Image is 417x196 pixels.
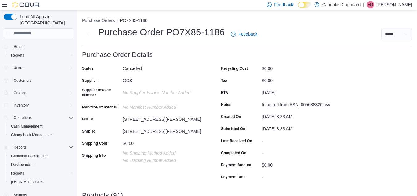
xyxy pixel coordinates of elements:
[1,89,76,97] button: Catalog
[1,143,76,152] button: Reports
[11,144,73,151] span: Reports
[9,161,73,168] span: Dashboards
[11,154,48,159] span: Canadian Compliance
[14,115,32,120] span: Operations
[14,103,29,108] span: Inventory
[262,63,344,71] div: $0.00
[1,113,76,122] button: Operations
[6,178,76,186] button: [US_STATE] CCRS
[98,26,225,38] h1: Purchase Order PO7X85-1186
[14,145,27,150] span: Reports
[82,141,107,146] label: Shipping Cost
[123,126,206,134] div: [STREET_ADDRESS][PERSON_NAME]
[262,112,344,119] div: [DATE] 8:33 AM
[123,114,206,122] div: [STREET_ADDRESS][PERSON_NAME]
[322,1,361,8] p: Cannabis Cupboard
[221,163,251,168] label: Payment Amount
[9,123,73,130] span: Cash Management
[262,148,344,155] div: -
[11,53,24,58] span: Reports
[11,124,42,129] span: Cash Management
[14,78,31,83] span: Customers
[221,138,252,143] label: Last Received On
[262,172,344,180] div: -
[6,131,76,139] button: Chargeback Management
[82,78,97,83] label: Supplier
[12,2,40,8] img: Cova
[221,66,248,71] label: Recycling Cost
[9,161,38,168] a: Dashboards
[262,100,344,107] div: Imported from ASN_005688326.csv
[368,1,373,8] span: AD
[262,136,344,143] div: -
[9,123,45,130] a: Cash Management
[9,170,27,177] a: Reports
[9,52,73,59] span: Reports
[123,76,206,83] div: OCS
[11,43,73,50] span: Home
[123,150,206,155] p: No Shipping Method added
[11,114,34,121] button: Operations
[238,31,257,37] span: Feedback
[14,90,26,95] span: Catalog
[82,18,115,23] button: Purchase Orders
[262,76,344,83] div: $0.00
[14,65,23,70] span: Users
[82,153,106,158] label: Shipping Info
[221,90,228,95] label: ETA
[82,129,95,134] label: Ship To
[6,51,76,60] button: Reports
[298,2,311,8] input: Dark Mode
[221,114,241,119] label: Created On
[9,178,73,186] span: Washington CCRS
[82,66,94,71] label: Status
[11,89,73,97] span: Catalog
[9,178,46,186] a: [US_STATE] CCRS
[1,101,76,110] button: Inventory
[1,63,76,72] button: Users
[6,169,76,178] button: Reports
[82,28,94,40] button: Next
[363,1,364,8] p: |
[82,105,118,110] label: Manifest/Transfer ID
[11,89,29,97] button: Catalog
[221,150,246,155] label: Completed On
[11,162,36,167] span: Dashboards
[11,180,43,185] span: [US_STATE] CCRS
[11,114,73,121] span: Operations
[11,64,26,72] button: Users
[82,117,93,122] label: Bill To
[262,88,344,95] div: [DATE]
[82,88,120,98] label: Supplier Invoice Number
[274,2,293,8] span: Feedback
[367,1,374,8] div: Adam Dirani
[11,102,73,109] span: Inventory
[14,44,23,49] span: Home
[11,43,26,50] a: Home
[221,126,245,131] label: Submitted On
[9,131,73,139] span: Chargeback Management
[17,14,73,26] span: Load All Apps in [GEOGRAPHIC_DATA]
[6,160,76,169] a: Dashboards
[11,133,54,137] span: Chargeback Management
[123,102,206,110] div: No Manifest Number added
[377,1,412,8] p: [PERSON_NAME]
[120,18,148,23] button: PO7X85-1186
[123,158,206,163] p: No Tracking Number added
[11,64,73,72] span: Users
[1,76,76,85] button: Customers
[123,88,206,95] div: No Supplier Invoice Number added
[228,28,260,40] a: Feedback
[221,102,231,107] label: Notes
[123,138,206,146] div: $0.00
[11,171,24,176] span: Reports
[9,131,56,139] a: Chargeback Management
[1,42,76,51] button: Home
[6,122,76,131] button: Cash Management
[9,152,73,160] span: Canadian Compliance
[6,152,76,160] button: Canadian Compliance
[82,17,412,25] nav: An example of EuiBreadcrumbs
[11,77,34,84] a: Customers
[9,52,27,59] a: Reports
